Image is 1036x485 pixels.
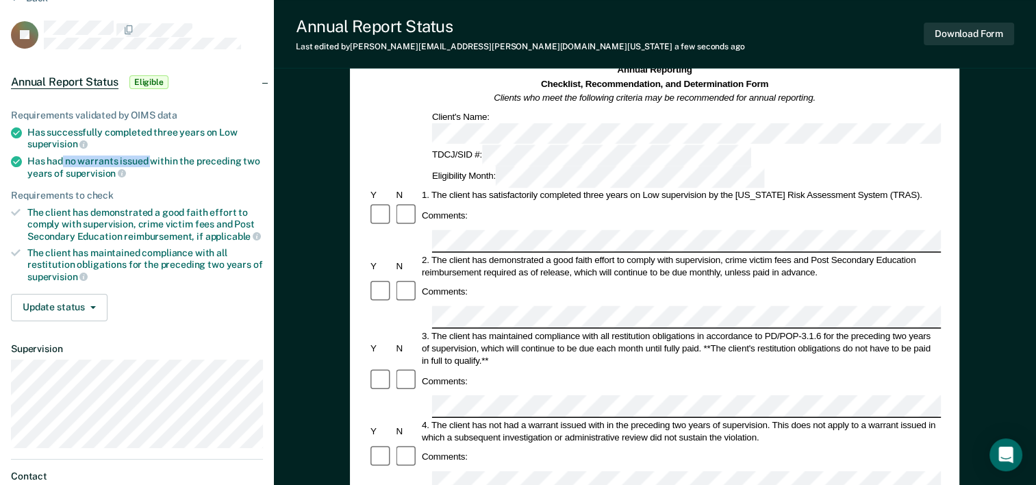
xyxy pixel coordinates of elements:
span: Annual Report Status [11,75,118,89]
div: Comments: [420,451,470,463]
dt: Supervision [11,343,263,355]
span: applicable [205,231,261,242]
div: N [394,189,420,201]
div: Comments: [420,286,470,298]
span: Eligible [129,75,168,89]
span: supervision [27,138,88,149]
div: 4. The client has not had a warrant issued with in the preceding two years of supervision. This d... [420,419,941,443]
div: Requirements to check [11,190,263,201]
div: Y [368,342,394,354]
div: The client has demonstrated a good faith effort to comply with supervision, crime victim fees and... [27,207,263,242]
div: 3. The client has maintained compliance with all restitution obligations in accordance to PD/POP-... [420,329,941,366]
div: Comments: [420,210,470,222]
div: N [394,260,420,272]
span: supervision [27,271,88,282]
span: a few seconds ago [674,42,745,51]
div: Has successfully completed three years on Low [27,127,263,150]
div: Has had no warrants issued within the preceding two years of [27,156,263,179]
div: The client has maintained compliance with all restitution obligations for the preceding two years of [27,247,263,282]
dt: Contact [11,471,263,482]
div: Requirements validated by OIMS data [11,110,263,121]
div: TDCJ/SID #: [430,145,753,166]
div: Eligibility Month: [430,166,767,188]
div: N [394,342,420,354]
button: Download Form [924,23,1014,45]
strong: Checklist, Recommendation, and Determination Form [541,79,768,89]
em: Clients who meet the following criteria may be recommended for annual reporting. [494,92,816,103]
div: 2. The client has demonstrated a good faith effort to comply with supervision, crime victim fees ... [420,253,941,278]
div: Y [368,260,394,272]
div: Open Intercom Messenger [989,438,1022,471]
div: Last edited by [PERSON_NAME][EMAIL_ADDRESS][PERSON_NAME][DOMAIN_NAME][US_STATE] [296,42,745,51]
span: supervision [66,168,126,179]
div: Y [368,189,394,201]
div: Annual Report Status [296,16,745,36]
button: Update status [11,294,108,321]
div: 1. The client has satisfactorily completed three years on Low supervision by the [US_STATE] Risk ... [420,189,941,201]
div: Comments: [420,375,470,387]
div: N [394,425,420,437]
strong: Annual Reporting [618,65,692,75]
div: Y [368,425,394,437]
